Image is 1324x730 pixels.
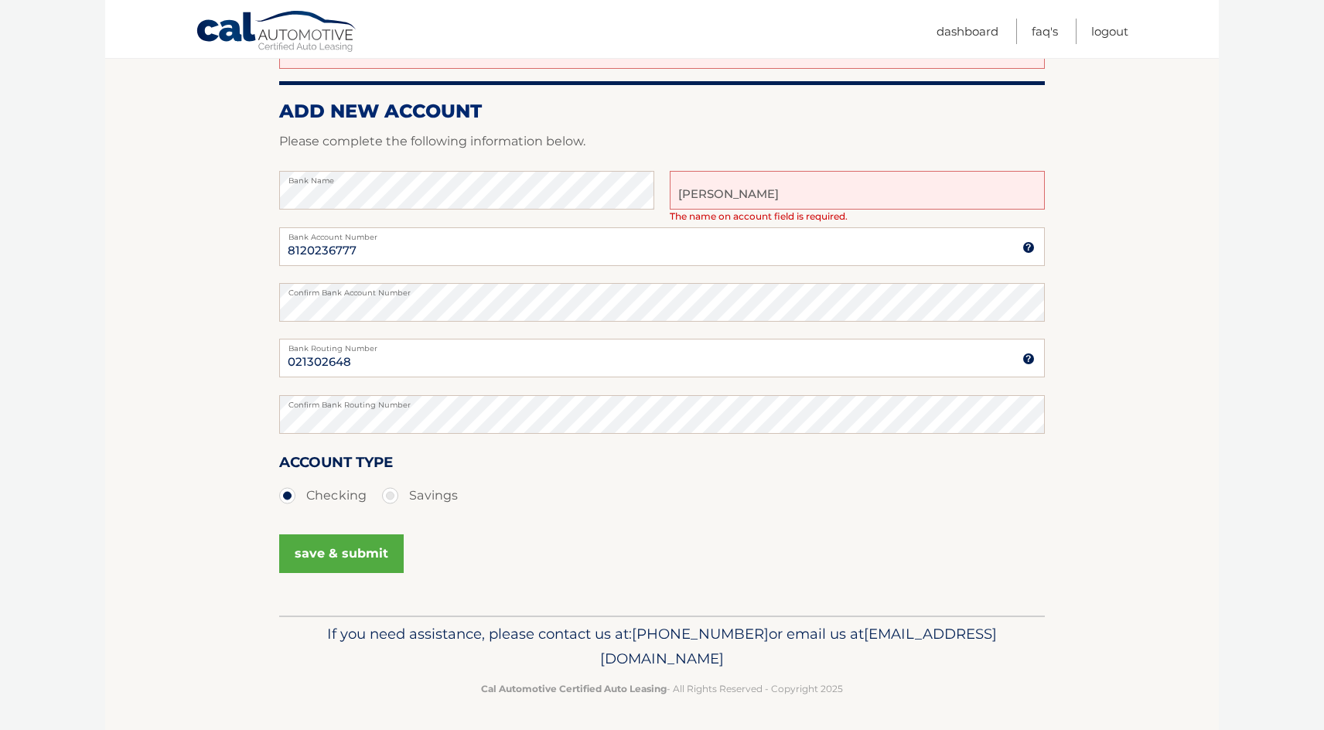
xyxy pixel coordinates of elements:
[382,480,458,511] label: Savings
[1032,19,1058,44] a: FAQ's
[1022,353,1035,365] img: tooltip.svg
[279,339,1045,351] label: Bank Routing Number
[279,131,1045,152] p: Please complete the following information below.
[196,10,358,55] a: Cal Automotive
[279,100,1045,123] h2: ADD NEW ACCOUNT
[279,534,404,573] button: save & submit
[279,283,1045,295] label: Confirm Bank Account Number
[481,683,667,694] strong: Cal Automotive Certified Auto Leasing
[279,227,1045,240] label: Bank Account Number
[289,681,1035,697] p: - All Rights Reserved - Copyright 2025
[937,19,998,44] a: Dashboard
[279,339,1045,377] input: Bank Routing Number
[632,625,769,643] span: [PHONE_NUMBER]
[279,451,393,479] label: Account Type
[279,227,1045,266] input: Bank Account Number
[670,210,848,222] span: The name on account field is required.
[279,395,1045,408] label: Confirm Bank Routing Number
[279,480,367,511] label: Checking
[289,622,1035,671] p: If you need assistance, please contact us at: or email us at
[670,171,1045,210] input: Name on Account (Account Holder Name)
[1091,19,1128,44] a: Logout
[279,171,654,183] label: Bank Name
[1022,241,1035,254] img: tooltip.svg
